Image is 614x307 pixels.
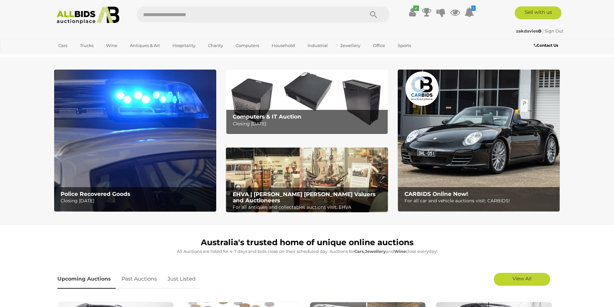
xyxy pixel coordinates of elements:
strong: Jewellery [365,249,386,254]
a: Jewellery [336,40,365,51]
img: EHVA | Evans Hastings Valuers and Auctioneers [226,148,388,213]
a: [GEOGRAPHIC_DATA] [54,51,108,62]
img: CARBIDS Online Now! [398,70,560,212]
i: ✔ [413,5,419,11]
a: 1 [464,6,474,18]
p: All Auctions are listed for 4-7 days and bids close on their scheduled day. Auctions for , and cl... [57,248,557,255]
a: View All [494,273,550,286]
a: Trucks [76,40,98,51]
a: Hospitality [168,40,200,51]
a: Contact Us [534,42,560,49]
a: EHVA | Evans Hastings Valuers and Auctioneers EHVA | [PERSON_NAME] [PERSON_NAME] Valuers and Auct... [226,148,388,213]
a: Cars [54,40,72,51]
a: Computers [231,40,263,51]
a: Just Listed [163,270,200,289]
img: Allbids.com.au [53,6,123,24]
p: For all car and vehicle auctions visit: CARBIDS! [404,197,556,205]
span: View All [512,275,531,282]
a: Past Auctions [117,270,162,289]
a: Sports [394,40,415,51]
a: Industrial [303,40,332,51]
a: Sign Out [545,28,563,34]
b: Contact Us [534,43,558,48]
a: Computers & IT Auction Computers & IT Auction Closing [DATE] [226,70,388,134]
img: Police Recovered Goods [54,70,216,212]
a: Police Recovered Goods Police Recovered Goods Closing [DATE] [54,70,216,212]
b: EHVA | [PERSON_NAME] [PERSON_NAME] Valuers and Auctioneers [233,191,375,204]
span: | [542,28,544,34]
a: Charity [204,40,227,51]
b: CARBIDS Online Now! [404,191,468,197]
strong: Wine [394,249,406,254]
h1: Australia's trusted home of unique online auctions [57,238,557,247]
a: Antiques & Art [126,40,164,51]
p: Closing [DATE] [233,120,385,128]
strong: Cars [354,249,364,254]
b: Police Recovered Goods [61,191,130,197]
a: zakdavies [516,28,542,34]
img: Computers & IT Auction [226,70,388,134]
b: Computers & IT Auction [233,113,301,120]
a: CARBIDS Online Now! CARBIDS Online Now! For all car and vehicle auctions visit: CARBIDS! [398,70,560,212]
a: ✔ [408,6,417,18]
a: Upcoming Auctions [57,270,116,289]
p: Closing [DATE] [61,197,212,205]
i: 1 [471,5,476,11]
a: Sell with us [515,6,561,19]
a: Wine [102,40,122,51]
button: Search [357,6,390,23]
a: Office [369,40,389,51]
p: For all antiques and collectables auctions visit: EHVA [233,203,385,211]
a: Household [268,40,299,51]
